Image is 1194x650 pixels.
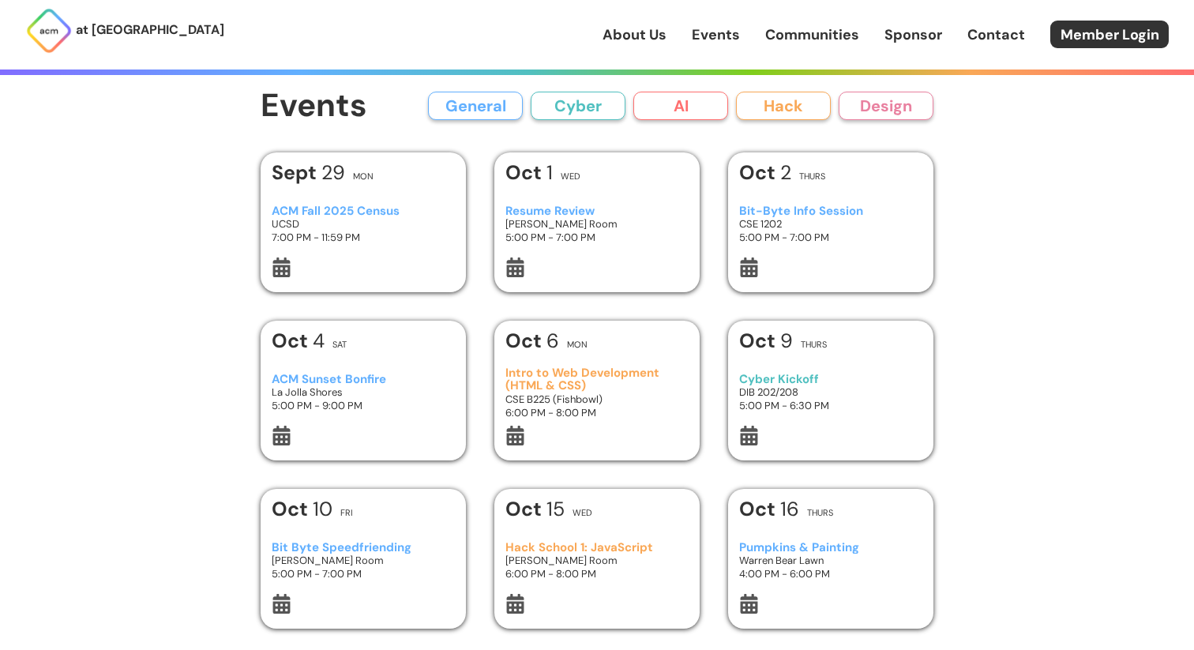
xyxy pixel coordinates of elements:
h3: DIB 202/208 [739,385,923,399]
h3: Pumpkins & Painting [739,541,923,554]
h3: 6:00 PM - 8:00 PM [505,406,689,419]
h2: Thurs [801,340,827,349]
h2: Wed [561,172,580,181]
a: Contact [967,24,1025,45]
a: Sponsor [884,24,942,45]
h3: Warren Bear Lawn [739,554,923,567]
h2: Thurs [799,172,825,181]
a: at [GEOGRAPHIC_DATA] [25,7,224,54]
a: About Us [603,24,666,45]
h3: Resume Review [505,205,689,218]
h3: [PERSON_NAME] Room [505,217,689,231]
b: Oct [272,328,313,354]
h1: 4 [272,331,325,351]
h3: Cyber Kickoff [739,373,923,386]
h3: CSE B225 (Fishbowl) [505,393,689,406]
h3: 4:00 PM - 6:00 PM [739,567,923,580]
h3: 6:00 PM - 8:00 PM [505,567,689,580]
h2: Thurs [807,509,833,517]
h2: Mon [353,172,374,181]
b: Oct [739,496,780,522]
b: Oct [739,160,780,186]
h2: Wed [573,509,592,517]
h3: Intro to Web Development (HTML & CSS) [505,366,689,393]
button: Cyber [531,92,625,120]
a: Communities [765,24,859,45]
h3: 5:00 PM - 7:00 PM [739,231,923,244]
button: Design [839,92,933,120]
a: Member Login [1050,21,1169,48]
h3: ACM Sunset Bonfire [272,373,456,386]
h3: Hack School 1: JavaScript [505,541,689,554]
button: General [428,92,523,120]
b: Sept [272,160,321,186]
h3: Bit-Byte Info Session [739,205,923,218]
button: Hack [736,92,831,120]
h1: 9 [739,331,793,351]
h3: 7:00 PM - 11:59 PM [272,231,456,244]
button: AI [633,92,728,120]
h1: 15 [505,499,565,519]
h3: [PERSON_NAME] Room [505,554,689,567]
h3: CSE 1202 [739,217,923,231]
h2: Mon [567,340,588,349]
h2: Fri [340,509,353,517]
a: Events [692,24,740,45]
h1: 1 [505,163,553,182]
b: Oct [739,328,780,354]
b: Oct [505,160,546,186]
h1: 10 [272,499,332,519]
h1: 6 [505,331,559,351]
h3: 5:00 PM - 9:00 PM [272,399,456,412]
h1: Events [261,88,367,124]
h3: [PERSON_NAME] Room [272,554,456,567]
h3: Bit Byte Speedfriending [272,541,456,554]
p: at [GEOGRAPHIC_DATA] [76,20,224,40]
h3: 5:00 PM - 7:00 PM [272,567,456,580]
b: Oct [272,496,313,522]
h3: 5:00 PM - 7:00 PM [505,231,689,244]
h3: UCSD [272,217,456,231]
h1: 2 [739,163,791,182]
img: ACM Logo [25,7,73,54]
h1: 29 [272,163,345,182]
h3: La Jolla Shores [272,385,456,399]
h3: 5:00 PM - 6:30 PM [739,399,923,412]
h3: ACM Fall 2025 Census [272,205,456,218]
h2: Sat [332,340,347,349]
h1: 16 [739,499,799,519]
b: Oct [505,328,546,354]
b: Oct [505,496,546,522]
